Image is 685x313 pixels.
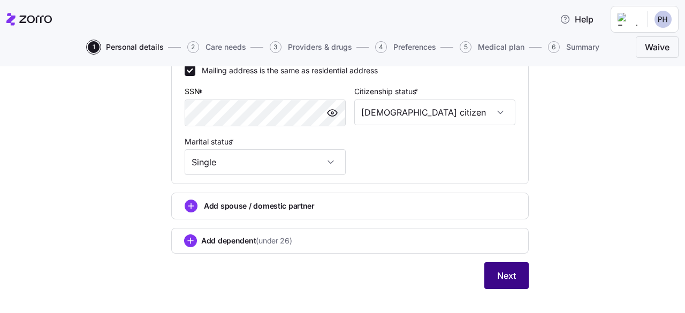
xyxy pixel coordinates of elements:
input: Select marital status [185,149,346,175]
span: Next [497,269,516,282]
button: Waive [636,36,679,58]
span: Add dependent [201,235,292,246]
button: 2Care needs [187,41,246,53]
svg: add icon [184,234,197,247]
span: Care needs [205,43,246,51]
button: Help [551,9,602,30]
label: Citizenship status [354,86,420,97]
button: 5Medical plan [460,41,524,53]
span: Help [560,13,593,26]
a: 1Personal details [86,41,164,53]
span: 3 [270,41,281,53]
button: Next [484,262,529,289]
button: 6Summary [548,41,599,53]
span: 1 [88,41,100,53]
img: 93e78dd59d5ef9596b75c366a65dbbc5 [654,11,672,28]
button: 3Providers & drugs [270,41,352,53]
span: Providers & drugs [288,43,352,51]
span: 2 [187,41,199,53]
label: Mailing address is the same as residential address [195,65,378,76]
label: SSN [185,86,205,97]
span: 5 [460,41,471,53]
span: Summary [566,43,599,51]
span: Waive [645,41,669,54]
svg: add icon [185,200,197,212]
label: Marital status [185,136,236,148]
img: Employer logo [618,13,639,26]
span: 4 [375,41,387,53]
span: Preferences [393,43,436,51]
span: (under 26) [256,235,292,246]
span: Medical plan [478,43,524,51]
input: Select citizenship status [354,100,515,125]
span: Personal details [106,43,164,51]
span: Add spouse / domestic partner [204,201,315,211]
span: 6 [548,41,560,53]
button: 4Preferences [375,41,436,53]
button: 1Personal details [88,41,164,53]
